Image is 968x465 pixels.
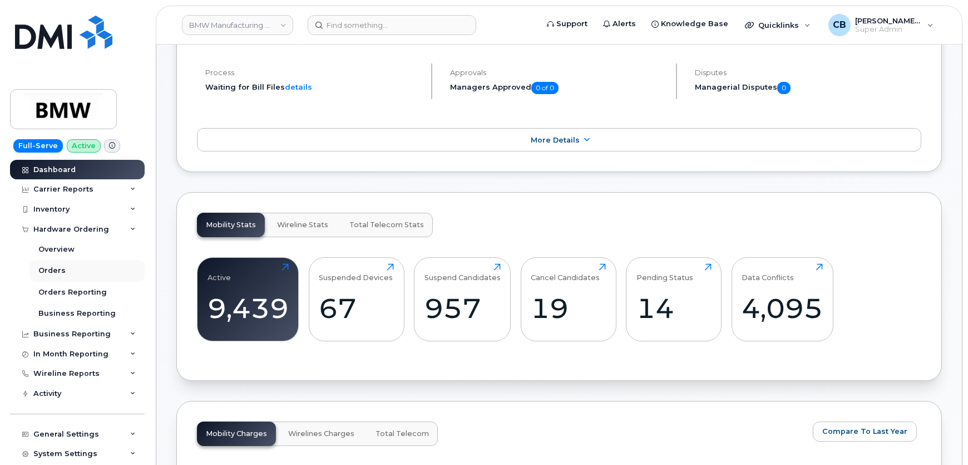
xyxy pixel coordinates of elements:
[556,18,587,30] span: Support
[349,221,424,229] span: Total Telecom Stats
[777,82,791,94] span: 0
[450,68,666,77] h4: Approvals
[531,292,606,325] div: 19
[424,263,501,335] a: Suspend Candidates957
[822,426,907,437] span: Compare To Last Year
[695,82,921,94] h5: Managerial Disputes
[277,221,328,229] span: Wireline Stats
[531,136,580,144] span: More Details
[205,82,422,92] li: Waiting for Bill Files
[182,15,293,35] a: BMW Manufacturing Co LLC
[424,263,501,282] div: Suspend Candidates
[539,13,595,35] a: Support
[319,263,394,335] a: Suspended Devices67
[920,417,960,457] iframe: Messenger Launcher
[636,292,712,325] div: 14
[695,68,921,77] h4: Disputes
[813,422,917,442] button: Compare To Last Year
[424,292,501,325] div: 957
[376,429,429,438] span: Total Telecom
[531,263,600,282] div: Cancel Candidates
[636,263,712,335] a: Pending Status14
[531,263,606,335] a: Cancel Candidates19
[613,18,636,30] span: Alerts
[319,263,393,282] div: Suspended Devices
[450,82,666,94] h5: Managers Approved
[288,429,354,438] span: Wirelines Charges
[319,292,394,325] div: 67
[758,21,799,30] span: Quicklinks
[644,13,736,35] a: Knowledge Base
[833,18,846,32] span: CB
[661,18,728,30] span: Knowledge Base
[208,292,289,325] div: 9,439
[855,16,922,25] span: [PERSON_NAME] [PERSON_NAME]
[208,263,289,335] a: Active9,439
[205,68,422,77] h4: Process
[595,13,644,35] a: Alerts
[855,25,922,34] span: Super Admin
[742,292,823,325] div: 4,095
[308,15,476,35] input: Find something...
[742,263,794,282] div: Data Conflicts
[531,82,559,94] span: 0 of 0
[208,263,231,282] div: Active
[636,263,693,282] div: Pending Status
[742,263,823,335] a: Data Conflicts4,095
[285,82,312,91] a: details
[737,14,818,36] div: Quicklinks
[821,14,941,36] div: Chris Brian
